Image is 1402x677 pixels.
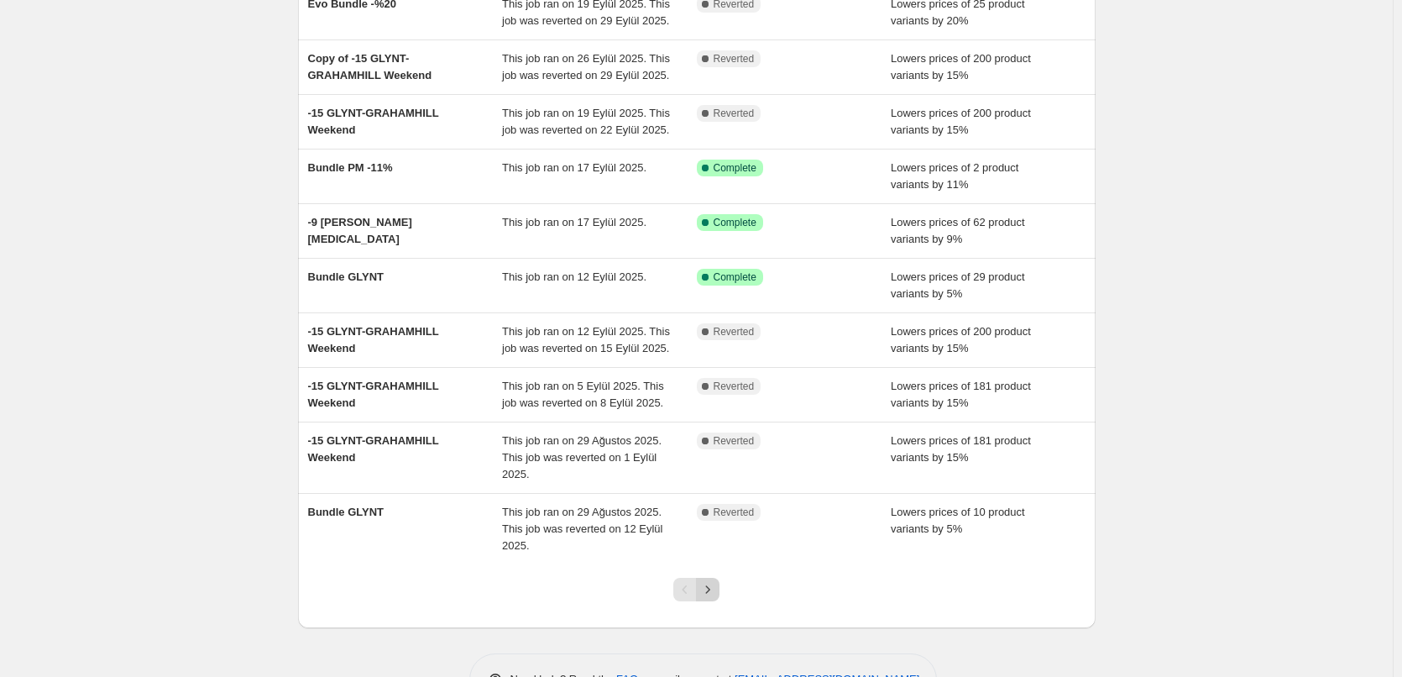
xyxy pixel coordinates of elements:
span: Lowers prices of 2 product variants by 11% [891,161,1018,191]
span: Bundle GLYNT [308,270,385,283]
span: Lowers prices of 200 product variants by 15% [891,325,1031,354]
nav: Pagination [673,578,719,601]
span: Reverted [714,506,755,519]
span: This job ran on 12 Eylül 2025. This job was reverted on 15 Eylül 2025. [502,325,670,354]
span: Bundle PM -11% [308,161,393,174]
span: -15 GLYNT-GRAHAMHILL Weekend [308,434,439,464]
span: Lowers prices of 200 product variants by 15% [891,107,1031,136]
span: Lowers prices of 181 product variants by 15% [891,434,1031,464]
span: Reverted [714,107,755,120]
span: Lowers prices of 181 product variants by 15% [891,380,1031,409]
span: This job ran on 17 Eylül 2025. [502,216,646,228]
span: -15 GLYNT-GRAHAMHILL Weekend [308,107,439,136]
span: Complete [714,270,756,284]
span: Reverted [714,380,755,393]
span: This job ran on 19 Eylül 2025. This job was reverted on 22 Eylül 2025. [502,107,670,136]
span: Lowers prices of 10 product variants by 5% [891,506,1025,535]
span: Reverted [714,434,755,448]
span: -15 GLYNT-GRAHAMHILL Weekend [308,380,439,409]
span: Complete [714,161,756,175]
span: This job ran on 26 Eylül 2025. This job was reverted on 29 Eylül 2025. [502,52,670,81]
span: This job ran on 12 Eylül 2025. [502,270,646,283]
button: Next [696,578,719,601]
span: Lowers prices of 62 product variants by 9% [891,216,1025,245]
span: This job ran on 29 Ağustos 2025. This job was reverted on 1 Eylül 2025. [502,434,662,480]
span: Copy of -15 GLYNT-GRAHAMHILL Weekend [308,52,432,81]
span: -15 GLYNT-GRAHAMHILL Weekend [308,325,439,354]
span: This job ran on 29 Ağustos 2025. This job was reverted on 12 Eylül 2025. [502,506,662,552]
span: This job ran on 17 Eylül 2025. [502,161,646,174]
span: Reverted [714,52,755,66]
span: Bundle GLYNT [308,506,385,518]
span: Lowers prices of 200 product variants by 15% [891,52,1031,81]
span: Lowers prices of 29 product variants by 5% [891,270,1025,300]
span: This job ran on 5 Eylül 2025. This job was reverted on 8 Eylül 2025. [502,380,664,409]
span: Complete [714,216,756,229]
span: -9 [PERSON_NAME] [MEDICAL_DATA] [308,216,412,245]
span: Reverted [714,325,755,338]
